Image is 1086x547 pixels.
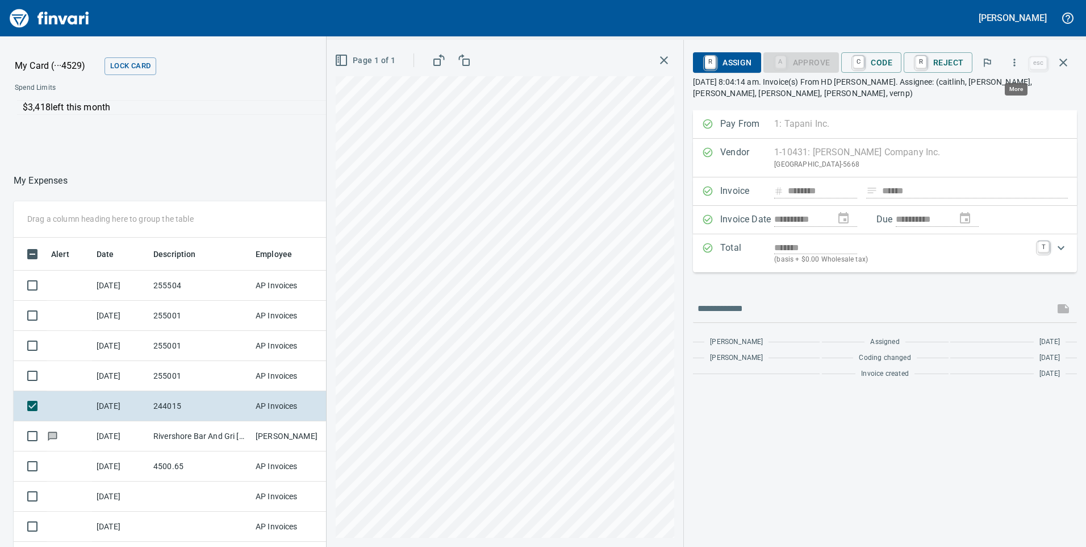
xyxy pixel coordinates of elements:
td: 255001 [149,331,251,361]
span: [PERSON_NAME] [710,353,763,364]
td: 255504 [149,271,251,301]
span: Description [153,247,211,261]
td: 255001 [149,301,251,331]
p: (basis + $0.00 Wholesale tax) [774,254,1031,266]
span: [DATE] [1039,368,1060,380]
p: My Expenses [14,174,68,188]
p: [DATE] 8:04:14 am. Invoice(s) From HD [PERSON_NAME]. Assignee: (caitlinh, [PERSON_NAME], [PERSON_... [693,76,1077,99]
a: esc [1030,57,1047,69]
span: Has messages [47,432,59,440]
td: [DATE] [92,391,149,421]
button: RAssign [693,52,761,73]
td: [DATE] [92,331,149,361]
td: [DATE] [92,301,149,331]
div: Expand [693,234,1077,272]
span: [PERSON_NAME] [710,337,763,348]
span: Alert [51,247,84,261]
td: AP Invoices [251,391,336,421]
span: Invoice created [861,368,909,380]
button: Page 1 of 1 [332,50,400,71]
p: $3,418 left this month [23,101,379,114]
span: Employee [256,247,307,261]
p: Drag a column heading here to group the table [27,213,194,225]
td: [DATE] [92,271,149,301]
td: [PERSON_NAME] [251,421,336,451]
a: R [916,56,926,68]
td: [DATE] [92,482,149,512]
a: T [1038,241,1049,252]
td: [DATE] [92,361,149,391]
td: AP Invoices [251,482,336,512]
div: Coding Required [763,57,839,67]
span: Assign [702,53,751,72]
span: Page 1 of 1 [337,53,395,68]
td: [DATE] [92,512,149,542]
td: [DATE] [92,421,149,451]
span: Description [153,247,196,261]
td: AP Invoices [251,271,336,301]
button: Lock Card [105,57,156,75]
p: Total [720,241,774,266]
td: AP Invoices [251,361,336,391]
span: This records your message into the invoice and notifies anyone mentioned [1050,295,1077,322]
a: C [853,56,864,68]
img: Finvari [7,5,92,32]
span: Date [97,247,129,261]
span: Date [97,247,114,261]
span: Coding changed [859,353,910,364]
td: 4500.65 [149,451,251,482]
span: Code [850,53,892,72]
nav: breadcrumb [14,174,68,188]
a: R [705,56,716,68]
span: [DATE] [1039,353,1060,364]
span: Lock Card [110,60,151,73]
span: Reject [913,53,963,72]
td: AP Invoices [251,451,336,482]
span: Employee [256,247,292,261]
td: AP Invoices [251,301,336,331]
span: Close invoice [1027,49,1077,76]
span: Alert [51,247,69,261]
button: CCode [841,52,901,73]
button: RReject [904,52,972,73]
span: Spend Limits [15,82,220,94]
td: 244015 [149,391,251,421]
button: Flag [975,50,1000,75]
p: Online allowed [6,115,386,126]
td: [DATE] [92,451,149,482]
span: Assigned [870,337,899,348]
button: [PERSON_NAME] [976,9,1050,27]
p: My Card (···4529) [15,59,100,73]
h5: [PERSON_NAME] [979,12,1047,24]
span: [DATE] [1039,337,1060,348]
td: AP Invoices [251,512,336,542]
td: Rivershore Bar And Gri [US_STATE][GEOGRAPHIC_DATA] OR [149,421,251,451]
td: 255001 [149,361,251,391]
td: AP Invoices [251,331,336,361]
